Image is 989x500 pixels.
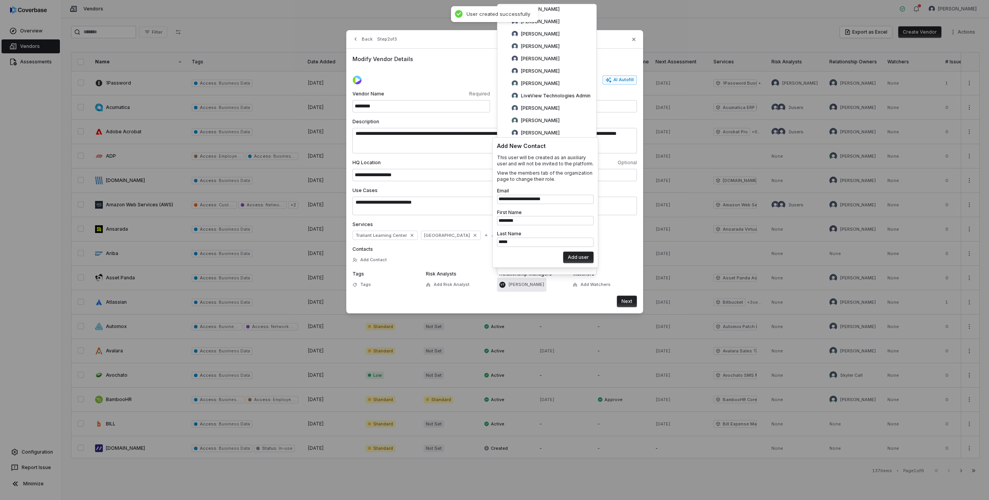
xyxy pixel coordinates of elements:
button: Create new user [499,269,594,285]
img: James Rollins avatar [512,31,518,37]
span: Tags [352,271,364,277]
span: Add Risk Analyst [434,282,470,287]
span: [GEOGRAPHIC_DATA] [421,231,480,240]
span: Required [423,91,490,97]
label: First Name [497,209,522,215]
label: Email [497,188,509,194]
h4: Add New Contact [497,142,594,150]
span: Use Cases [352,187,378,193]
p: This user will be created as an auxiliary user and will not be invited to the platform. [497,155,594,167]
span: Vendor Name [352,91,420,97]
span: VT [499,282,506,288]
img: Jason Nixon avatar [512,56,518,62]
span: Services [352,221,373,227]
span: [PERSON_NAME] [521,19,560,25]
span: [PERSON_NAME] [509,282,544,287]
button: AI Autofill [603,75,637,85]
img: LiveView Technologies Admin avatar [512,93,518,99]
p: View the members tab of the organization page to change their role. [497,170,594,182]
button: Add Watchers [570,278,613,292]
span: HQ Location [352,160,493,166]
span: Description [352,119,379,124]
img: Mike Lewis avatar [512,130,518,136]
span: [PERSON_NAME] [521,56,560,62]
img: Kim Sorensen avatar [512,80,518,87]
div: User created successfully [466,11,530,17]
img: Michael Hanks avatar [512,117,518,124]
button: Add Service [482,228,520,242]
span: Risk Analysts [426,271,456,277]
span: [PERSON_NAME] [521,6,560,12]
button: Back [350,32,375,46]
img: Karson Fitzgerald avatar [512,68,518,74]
label: Last Name [497,231,521,236]
button: Add Contact [350,253,389,267]
span: Tags [360,282,371,287]
span: LiveView Technologies Admin [521,93,591,99]
span: Relationship Managers [499,271,552,277]
span: Traliant Learning Center [352,231,418,240]
span: [PERSON_NAME] [521,31,560,37]
span: Contacts [352,246,373,252]
span: [PERSON_NAME] [521,105,560,111]
span: Modify Vendor Details [352,55,637,63]
button: Next [617,296,637,307]
span: [PERSON_NAME] [521,80,560,87]
span: Step 2 of 3 [377,36,397,42]
span: [PERSON_NAME] [521,68,560,74]
span: [PERSON_NAME] [521,117,560,124]
span: [PERSON_NAME] [521,43,560,49]
button: Add user [563,252,594,263]
img: James Willmore avatar [512,43,518,49]
span: [PERSON_NAME] [521,130,560,136]
span: Watchers [573,271,594,277]
img: Marty Breen avatar [512,105,518,111]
